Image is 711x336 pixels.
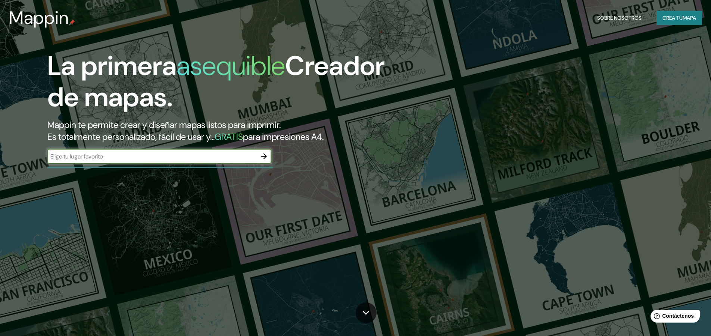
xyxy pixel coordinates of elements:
[47,48,385,114] font: Creador de mapas.
[215,131,243,142] font: GRATIS
[47,131,215,142] font: Es totalmente personalizado, fácil de usar y...
[597,15,642,21] font: Sobre nosotros
[9,6,69,29] font: Mappin
[47,119,281,131] font: Mappin te permite crear y diseñar mapas listos para imprimir.
[47,48,177,83] font: La primera
[645,307,703,328] iframe: Lanzador de widgets de ayuda
[683,15,696,21] font: mapa
[177,48,285,83] font: asequible
[69,19,75,25] img: pin de mapeo
[662,15,683,21] font: Crea tu
[243,131,324,142] font: para impresiones A4.
[47,152,256,161] input: Elige tu lugar favorito
[657,11,702,25] button: Crea tumapa
[594,11,645,25] button: Sobre nosotros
